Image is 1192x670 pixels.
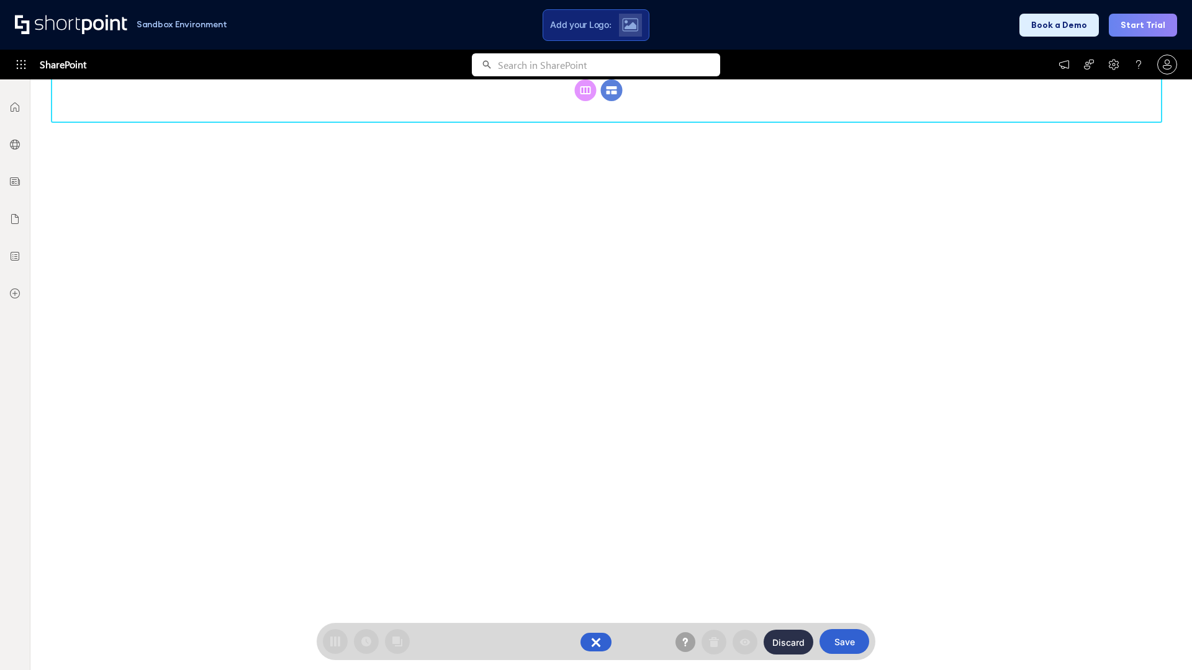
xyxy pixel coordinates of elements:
input: Search in SharePoint [498,53,720,76]
iframe: Chat Widget [1130,610,1192,670]
img: Upload logo [622,18,638,32]
button: Discard [764,630,813,654]
button: Save [819,629,869,654]
button: Start Trial [1109,14,1177,37]
button: Book a Demo [1019,14,1099,37]
h1: Sandbox Environment [137,21,227,28]
span: SharePoint [40,50,86,79]
span: Add your Logo: [550,19,611,30]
